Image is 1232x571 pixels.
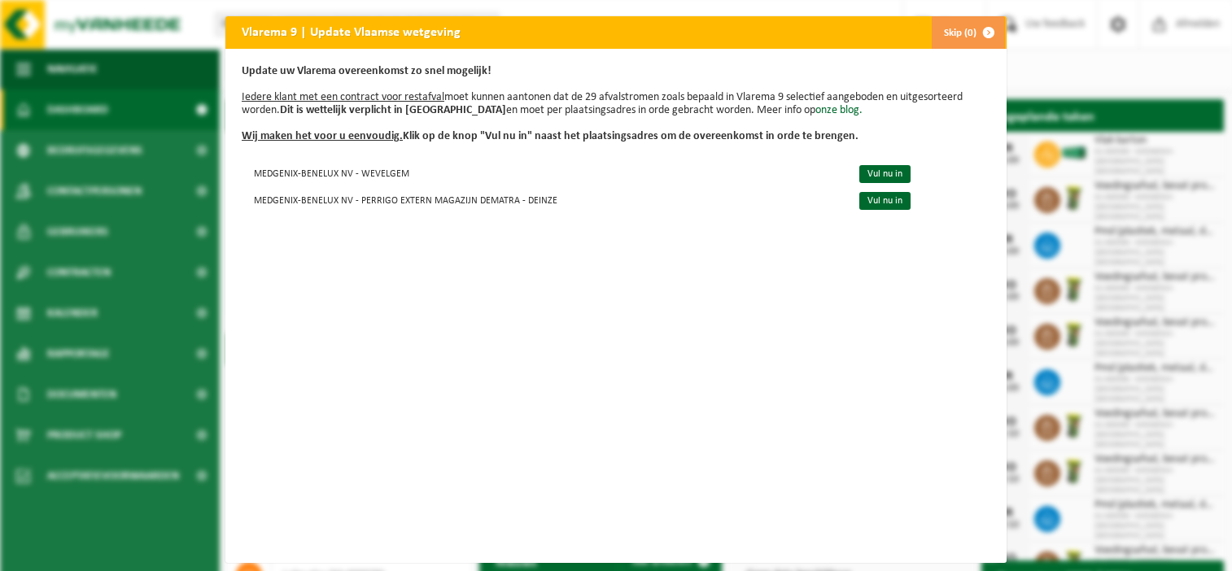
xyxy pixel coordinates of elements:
u: Wij maken het voor u eenvoudig. [242,130,403,142]
b: Klik op de knop "Vul nu in" naast het plaatsingsadres om de overeenkomst in orde te brengen. [242,130,858,142]
h2: Vlarema 9 | Update Vlaamse wetgeving [225,16,477,47]
a: Vul nu in [859,165,911,183]
b: Update uw Vlarema overeenkomst zo snel mogelijk! [242,65,491,77]
td: MEDGENIX-BENELUX NV - PERRIGO EXTERN MAGAZIJN DEMATRA - DEINZE [242,186,845,213]
a: Vul nu in [859,192,911,210]
button: Skip (0) [931,16,1005,49]
a: onze blog. [815,104,863,116]
p: moet kunnen aantonen dat de 29 afvalstromen zoals bepaald in Vlarema 9 selectief aangeboden en ui... [242,65,990,143]
b: Dit is wettelijk verplicht in [GEOGRAPHIC_DATA] [280,104,506,116]
u: Iedere klant met een contract voor restafval [242,91,444,103]
td: MEDGENIX-BENELUX NV - WEVELGEM [242,159,845,186]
